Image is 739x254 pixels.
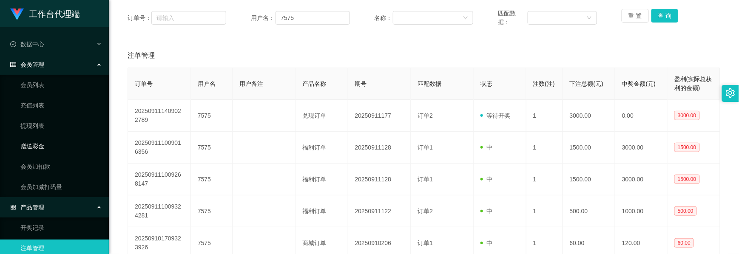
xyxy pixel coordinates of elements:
[615,164,668,195] td: 3000.00
[651,9,679,23] button: 查 询
[10,61,44,68] span: 会员管理
[526,164,563,195] td: 1
[296,100,348,132] td: 兑现订单
[480,208,492,214] span: 中
[563,195,615,227] td: 500.00
[276,11,350,25] input: 请输入
[526,100,563,132] td: 1
[418,176,433,183] span: 订单1
[375,14,393,23] span: 名称：
[348,164,411,195] td: 20250911128
[674,206,697,216] span: 500.00
[533,80,555,87] span: 注数(注)
[615,195,668,227] td: 1000.00
[128,164,191,195] td: 202509111009268147
[296,132,348,164] td: 福利订单
[418,208,433,214] span: 订单2
[563,132,615,164] td: 1500.00
[10,8,24,20] img: logo.9652507e.png
[480,112,510,119] span: 等待开奖
[191,132,233,164] td: 7575
[615,132,668,164] td: 3000.00
[10,204,16,210] i: 图标: appstore-o
[480,80,492,87] span: 状态
[348,100,411,132] td: 20250911177
[151,11,226,25] input: 请输入
[20,117,102,134] a: 提现列表
[29,0,80,28] h1: 工作台代理端
[191,195,233,227] td: 7575
[128,132,191,164] td: 202509111009016356
[587,15,592,21] i: 图标: down
[418,80,441,87] span: 匹配数据
[570,80,603,87] span: 下注总额(元)
[10,41,16,47] i: 图标: check-circle-o
[355,80,367,87] span: 期号
[674,111,699,120] span: 3000.00
[128,14,151,23] span: 订单号：
[128,51,155,61] span: 注单管理
[20,76,102,93] a: 会员列表
[10,10,80,17] a: 工作台代理端
[615,100,668,132] td: 0.00
[20,158,102,175] a: 会员加扣款
[418,144,433,151] span: 订单1
[418,240,433,246] span: 订单1
[674,175,699,184] span: 1500.00
[526,195,563,227] td: 1
[198,80,216,87] span: 用户名
[480,144,492,151] span: 中
[622,9,649,23] button: 重 置
[622,80,656,87] span: 中奖金额(元)
[20,97,102,114] a: 充值列表
[10,204,44,211] span: 产品管理
[10,41,44,48] span: 数据中心
[418,112,433,119] span: 订单2
[526,132,563,164] td: 1
[348,195,411,227] td: 20250911122
[674,76,712,91] span: 盈利(实际总获利的金额)
[128,100,191,132] td: 202509111409022789
[135,80,153,87] span: 订单号
[20,219,102,236] a: 开奖记录
[726,88,735,98] i: 图标: setting
[498,9,528,27] span: 匹配数据：
[128,195,191,227] td: 202509111009324281
[563,164,615,195] td: 1500.00
[563,100,615,132] td: 3000.00
[239,80,263,87] span: 用户备注
[674,143,699,152] span: 1500.00
[302,80,326,87] span: 产品名称
[191,100,233,132] td: 7575
[480,176,492,183] span: 中
[463,15,468,21] i: 图标: down
[10,62,16,68] i: 图标: table
[296,164,348,195] td: 福利订单
[191,164,233,195] td: 7575
[20,178,102,195] a: 会员加减打码量
[480,240,492,246] span: 中
[674,238,694,248] span: 60.00
[20,138,102,155] a: 赠送彩金
[348,132,411,164] td: 20250911128
[296,195,348,227] td: 福利订单
[251,14,276,23] span: 用户名：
